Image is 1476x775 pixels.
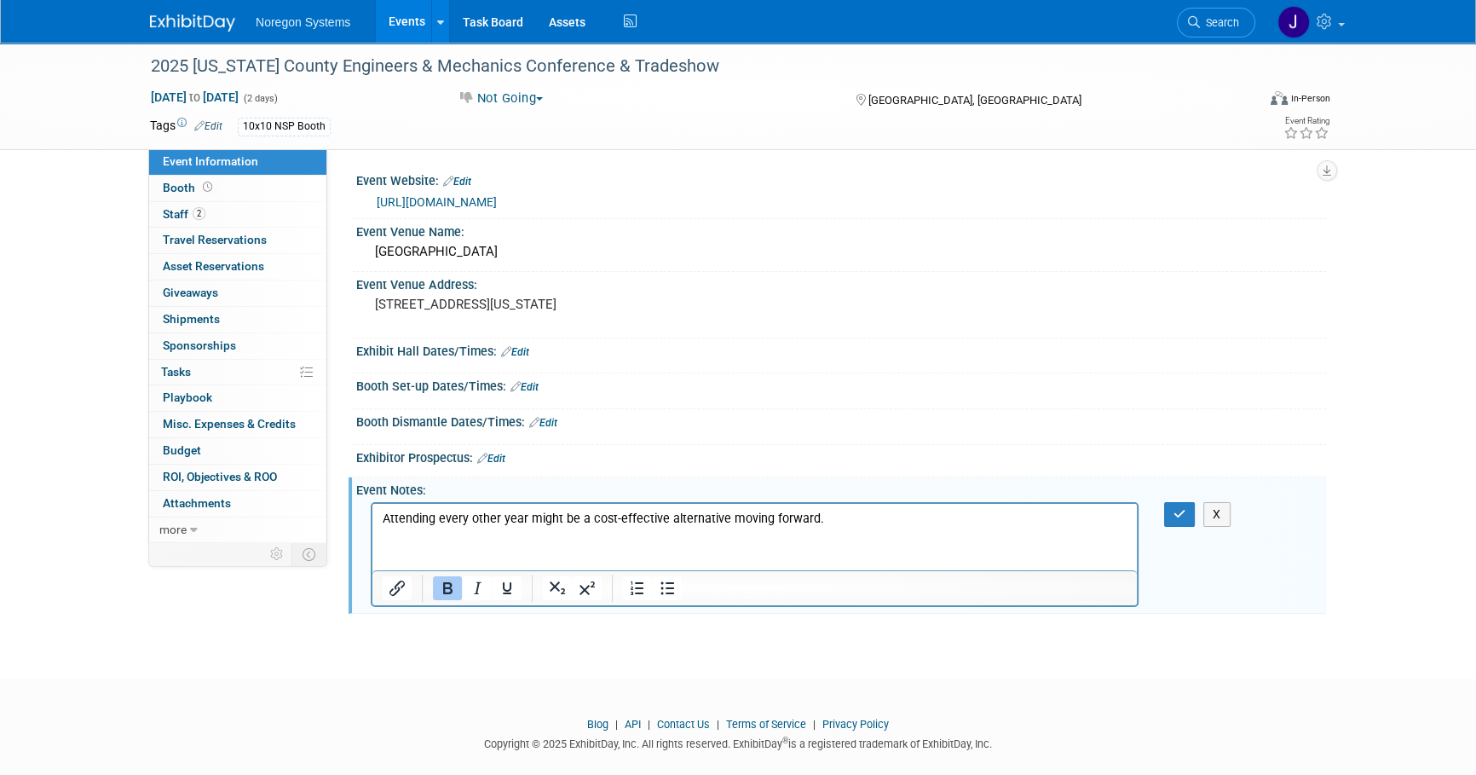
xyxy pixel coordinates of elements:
a: Misc. Expenses & Credits [149,412,326,437]
a: Sponsorships [149,333,326,359]
span: (2 days) [242,93,278,104]
a: Event Information [149,149,326,175]
span: Asset Reservations [163,259,264,273]
a: API [625,718,641,731]
a: ROI, Objectives & ROO [149,465,326,490]
button: Italic [463,576,492,600]
span: Budget [163,443,201,457]
button: Insert/edit link [383,576,412,600]
img: Johana Gil [1277,6,1310,38]
a: Shipments [149,307,326,333]
span: Shipments [163,312,220,326]
a: Terms of Service [726,718,806,731]
a: Blog [587,718,608,731]
button: Superscript [573,576,602,600]
span: [GEOGRAPHIC_DATA], [GEOGRAPHIC_DATA] [868,94,1081,107]
a: Giveaways [149,281,326,306]
a: Edit [510,381,539,393]
img: ExhibitDay [150,14,235,32]
iframe: Rich Text Area [372,504,1137,570]
div: Event Venue Name: [356,219,1326,240]
button: Bold [433,576,462,600]
div: Event Website: [356,168,1326,190]
a: Edit [443,176,471,188]
span: Booth [163,181,216,194]
span: Staff [163,207,205,221]
a: Edit [477,453,505,465]
button: Bullet list [653,576,682,600]
div: In-Person [1290,92,1330,105]
span: Booth not reserved yet [199,181,216,194]
div: Event Format [1155,89,1330,114]
span: more [159,523,187,536]
a: Budget [149,438,326,464]
sup: ® [782,736,788,745]
div: Event Rating [1283,117,1329,125]
td: Personalize Event Tab Strip [262,543,292,565]
button: Numbered list [623,576,652,600]
a: Playbook [149,385,326,411]
td: Toggle Event Tabs [292,543,327,565]
span: 2 [193,207,205,220]
a: Tasks [149,360,326,385]
a: Staff2 [149,202,326,228]
img: Format-Inperson.png [1271,91,1288,105]
span: Attachments [163,496,231,510]
div: 2025 [US_STATE] County Engineers & Mechanics Conference & Tradeshow [145,51,1230,82]
span: Noregon Systems [256,15,350,29]
button: Not Going [452,90,551,107]
span: [DATE] [DATE] [150,90,239,105]
span: Playbook [163,390,212,404]
span: | [611,718,622,731]
a: Attachments [149,491,326,517]
button: X [1203,502,1231,527]
a: Edit [501,346,529,358]
div: Event Notes: [356,477,1326,499]
div: Exhibit Hall Dates/Times: [356,338,1326,361]
div: Booth Dismantle Dates/Times: [356,409,1326,431]
span: Event Information [163,154,258,168]
a: Contact Us [657,718,710,731]
span: | [809,718,820,731]
span: Giveaways [163,286,218,299]
div: Event Venue Address: [356,272,1326,293]
span: Misc. Expenses & Credits [163,417,296,431]
button: Underline [493,576,522,600]
td: Tags [150,117,222,136]
a: Edit [529,417,557,429]
a: Asset Reservations [149,254,326,280]
pre: [STREET_ADDRESS][US_STATE] [375,297,741,312]
a: Booth [149,176,326,201]
a: [URL][DOMAIN_NAME] [377,195,497,209]
span: ROI, Objectives & ROO [163,470,277,483]
span: Search [1200,16,1239,29]
button: Subscript [543,576,572,600]
div: 10x10 NSP Booth [238,118,331,136]
span: Sponsorships [163,338,236,352]
span: | [643,718,654,731]
a: more [149,518,326,543]
span: Tasks [161,365,191,379]
div: Booth Set-up Dates/Times: [356,373,1326,396]
span: Travel Reservations [163,233,267,246]
div: [GEOGRAPHIC_DATA] [369,239,1313,265]
a: Search [1177,8,1255,38]
span: to [187,90,203,104]
span: | [712,718,724,731]
a: Travel Reservations [149,228,326,253]
div: Exhibitor Prospectus: [356,445,1326,467]
a: Edit [194,120,222,132]
a: Privacy Policy [822,718,889,731]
